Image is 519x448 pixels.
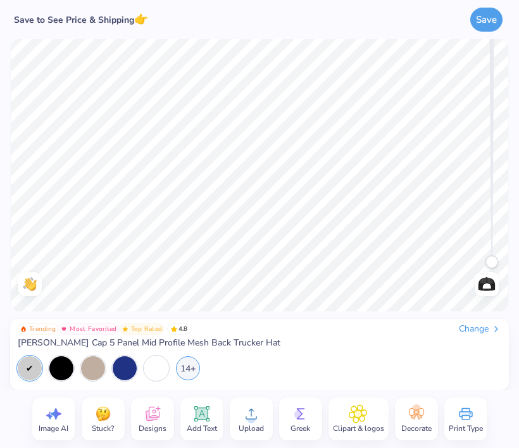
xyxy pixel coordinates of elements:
[10,11,152,28] div: Save to See Price & Shipping
[470,8,503,32] button: Save
[333,423,384,433] span: Clipart & logos
[449,423,483,433] span: Print Type
[167,323,191,335] span: 4.8
[18,337,280,349] span: [PERSON_NAME] Cap 5 Panel Mid Profile Mesh Back Trucker Hat
[61,326,67,332] img: Most Favorited sort
[20,326,27,332] img: Trending sort
[187,423,217,433] span: Add Text
[139,423,166,433] span: Designs
[401,423,432,433] span: Decorate
[29,326,56,332] span: Trending
[18,323,58,335] button: Badge Button
[58,323,119,335] button: Badge Button
[94,404,113,423] img: Stuck?
[70,326,116,332] span: Most Favorited
[131,326,163,332] span: Top Rated
[134,11,148,27] span: 👉
[485,256,498,268] div: Accessibility label
[122,326,128,332] img: Top Rated sort
[459,323,501,335] div: Change
[92,423,114,433] span: Stuck?
[176,356,200,380] div: 14+
[39,423,68,433] span: Image AI
[477,274,497,294] img: Back
[239,423,264,433] span: Upload
[291,423,310,433] span: Greek
[120,323,165,335] button: Badge Button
